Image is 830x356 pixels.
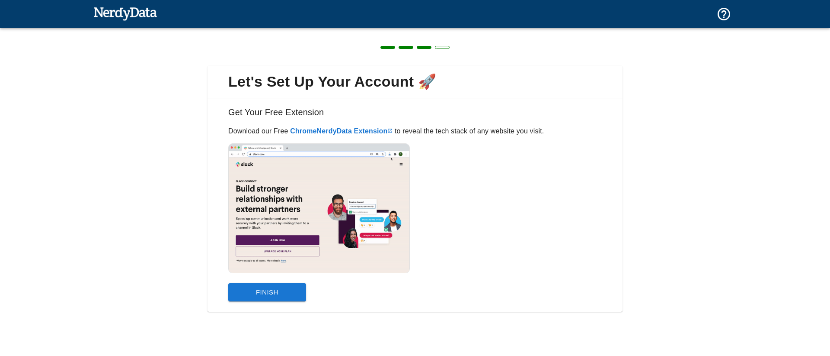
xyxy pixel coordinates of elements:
button: Support and Documentation [711,1,737,27]
h6: Get Your Free Extension [214,105,616,126]
button: Finish [228,283,306,301]
a: ChromeNerdyData Extension [290,127,393,135]
p: Download our Free to reveal the tech stack of any website you visit. [228,126,602,136]
span: Let's Set Up Your Account 🚀 [214,73,616,91]
img: NerdyData.com [93,5,157,22]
